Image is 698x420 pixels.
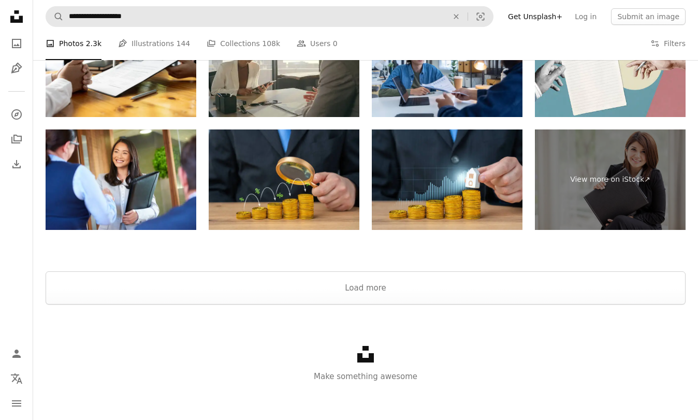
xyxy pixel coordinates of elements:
button: Filters [650,27,686,60]
a: Get Unsplash+ [502,8,569,25]
img: Communication, negotiation meeting and business people with office investment proposal, b2b contr... [209,17,359,117]
a: Photos [6,33,27,54]
img: Earnings on investments in the construction and sale of housing. Secure assets, boost income, and... [372,129,522,230]
a: Illustrations 144 [118,27,190,60]
button: Load more [46,271,686,305]
form: Find visuals sitewide [46,6,493,27]
a: View more on iStock↗ [535,129,686,230]
a: Collections [6,129,27,150]
img: Accumulation of funds and growth of profit from investments. Multiply money. Build capital, secur... [209,129,359,230]
a: Illustrations [6,58,27,79]
button: Menu [6,393,27,414]
button: Submit an image [611,8,686,25]
button: Language [6,368,27,389]
img: job candidate smiling as she enters the interview [46,129,196,230]
a: Home — Unsplash [6,6,27,29]
img: The HR manager is interviewing job applicants. She is reviewing the eligibility of applicants fro... [46,17,196,117]
p: Make something awesome [33,370,698,383]
a: Users 0 [297,27,338,60]
a: Log in [569,8,603,25]
button: Clear [445,7,468,26]
span: 144 [177,38,191,49]
a: Log in / Sign up [6,343,27,364]
span: 108k [262,38,280,49]
img: Company manager interview new employee [372,17,522,117]
a: Explore [6,104,27,125]
button: Search Unsplash [46,7,64,26]
a: Collections 108k [207,27,280,60]
a: Download History [6,154,27,175]
span: 0 [333,38,338,49]
img: Businessman handing a blank document to another man. Abstract art collage. [535,17,686,117]
button: Visual search [468,7,493,26]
